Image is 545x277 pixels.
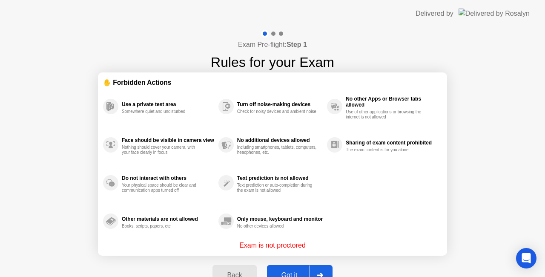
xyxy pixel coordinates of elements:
[287,41,307,48] b: Step 1
[122,109,202,114] div: Somewhere quiet and undisturbed
[416,9,453,19] div: Delivered by
[122,137,214,143] div: Face should be visible in camera view
[459,9,530,18] img: Delivered by Rosalyn
[237,145,318,155] div: Including smartphones, tablets, computers, headphones, etc.
[516,248,536,268] div: Open Intercom Messenger
[346,96,438,108] div: No other Apps or Browser tabs allowed
[211,52,334,72] h1: Rules for your Exam
[346,140,438,146] div: Sharing of exam content prohibited
[346,147,426,153] div: The exam content is for you alone
[237,183,318,193] div: Text prediction or auto-completion during the exam is not allowed
[122,216,214,222] div: Other materials are not allowed
[237,109,318,114] div: Check for noisy devices and ambient noise
[237,216,323,222] div: Only mouse, keyboard and monitor
[237,175,323,181] div: Text prediction is not allowed
[346,110,426,120] div: Use of other applications or browsing the internet is not allowed
[122,175,214,181] div: Do not interact with others
[103,78,442,87] div: ✋ Forbidden Actions
[237,137,323,143] div: No additional devices allowed
[237,224,318,229] div: No other devices allowed
[122,183,202,193] div: Your physical space should be clear and communication apps turned off
[122,145,202,155] div: Nothing should cover your camera, with your face clearly in focus
[239,240,306,251] p: Exam is not proctored
[122,224,202,229] div: Books, scripts, papers, etc
[122,101,214,107] div: Use a private test area
[238,40,307,50] h4: Exam Pre-flight:
[237,101,323,107] div: Turn off noise-making devices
